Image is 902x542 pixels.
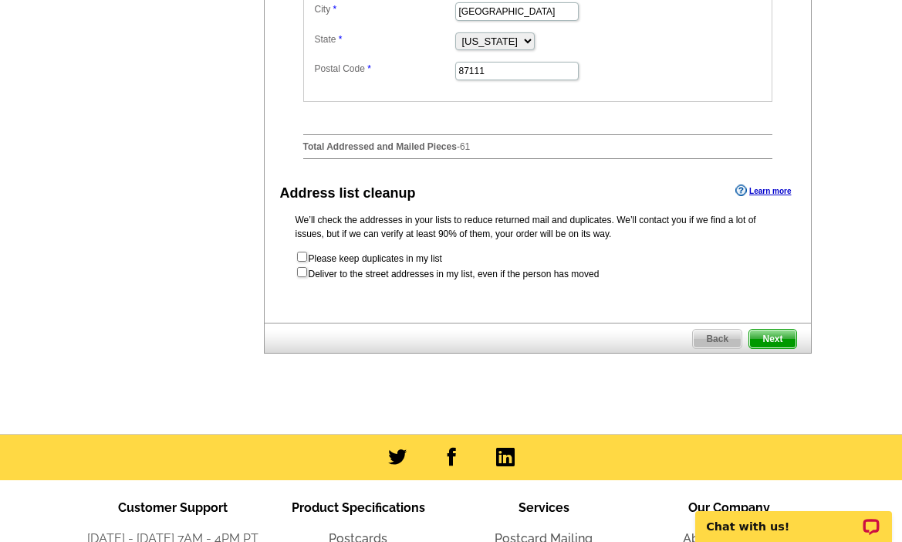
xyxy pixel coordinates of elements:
[315,32,454,46] label: State
[692,329,742,349] a: Back
[303,141,457,152] strong: Total Addressed and Mailed Pieces
[296,250,780,281] form: Please keep duplicates in my list Deliver to the street addresses in my list, even if the person ...
[118,500,228,515] span: Customer Support
[315,62,454,76] label: Postal Code
[280,183,416,204] div: Address list cleanup
[519,500,569,515] span: Services
[735,185,791,197] a: Learn more
[315,2,454,16] label: City
[749,330,796,348] span: Next
[693,330,742,348] span: Back
[296,213,780,241] p: We’ll check the addresses in your lists to reduce returned mail and duplicates. We’ll contact you...
[460,141,470,152] span: 61
[685,493,902,542] iframe: LiveChat chat widget
[292,500,425,515] span: Product Specifications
